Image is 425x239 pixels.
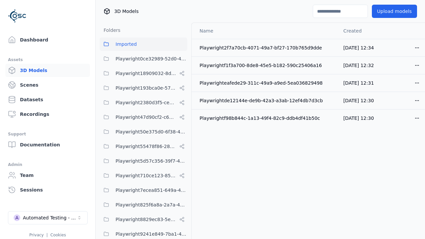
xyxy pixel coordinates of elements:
button: Imported [100,38,187,51]
div: Admin [8,161,87,169]
span: Playwright8829ec83-5e68-4376-b984-049061a310ed [116,215,177,223]
span: Playwright18909032-8d07-45c5-9c81-9eec75d0b16b [116,69,177,77]
span: Playwright710ce123-85fd-4f8c-9759-23c3308d8830 [116,172,177,180]
a: Recordings [5,108,90,121]
a: Privacy [29,233,43,237]
button: Playwright193bca0e-57fa-418d-8ea9-45122e711dc7 [100,81,187,95]
a: Sessions [5,183,90,197]
span: [DATE] 12:31 [343,80,374,86]
span: Playwright825f6a8a-2a7a-425c-94f7-650318982f69 [116,201,187,209]
a: Cookies [50,233,66,237]
div: Playwrightf1f3a700-8de8-45e5-b182-590c25406a16 [200,62,333,69]
th: Created [338,23,382,39]
div: Support [8,130,87,138]
a: Dashboard [5,33,90,46]
div: A [14,214,20,221]
span: Playwright50e375d0-6f38-48a7-96e0-b0dcfa24b72f [116,128,187,136]
a: Datasets [5,93,90,106]
div: Playwrightde12144e-de9b-42a3-a3ab-12ef4db7d3cb [200,97,333,104]
span: Playwright193bca0e-57fa-418d-8ea9-45122e711dc7 [116,84,177,92]
span: [DATE] 12:30 [343,116,374,121]
button: Playwright55478f86-28dc-49b8-8d1f-c7b13b14578c [100,140,187,153]
span: Playwright2380d3f5-cebf-494e-b965-66be4d67505e [116,99,177,107]
div: Assets [8,56,87,64]
button: Playwright825f6a8a-2a7a-425c-94f7-650318982f69 [100,198,187,211]
button: Playwright18909032-8d07-45c5-9c81-9eec75d0b16b [100,67,187,80]
span: Playwright5d57c356-39f7-47ed-9ab9-d0409ac6cddc [116,157,187,165]
div: Playwrightf98b844c-1a13-49f4-82c9-ddb4df41b50c [200,115,333,121]
span: [DATE] 12:32 [343,63,374,68]
button: Playwright0ce32989-52d0-45cf-b5b9-59d5033d313a [100,52,187,65]
div: Playwrighteafede29-311c-49a9-a9ed-5ea036829498 [200,80,333,86]
div: Playwright2f7a70cb-4071-49a7-bf27-170b765d9dde [200,44,333,51]
h3: Folders [100,27,121,34]
a: Scenes [5,78,90,92]
button: Playwright2380d3f5-cebf-494e-b965-66be4d67505e [100,96,187,109]
span: | [46,233,48,237]
a: Documentation [5,138,90,151]
div: Automated Testing - Playwright [23,214,77,221]
img: Logo [8,7,27,25]
th: Name [192,23,338,39]
button: Playwright710ce123-85fd-4f8c-9759-23c3308d8830 [100,169,187,182]
span: Playwright9241e849-7ba1-474f-9275-02cfa81d37fc [116,230,187,238]
button: Playwright47d90cf2-c635-4353-ba3b-5d4538945666 [100,111,187,124]
button: Select a workspace [8,211,88,224]
a: Team [5,169,90,182]
button: Playwright5d57c356-39f7-47ed-9ab9-d0409ac6cddc [100,154,187,168]
button: Upload models [372,5,417,18]
span: Playwright47d90cf2-c635-4353-ba3b-5d4538945666 [116,113,177,121]
span: Playwright7ecea851-649a-419a-985e-fcff41a98b20 [116,186,187,194]
button: Playwright7ecea851-649a-419a-985e-fcff41a98b20 [100,184,187,197]
span: Imported [116,40,137,48]
span: [DATE] 12:30 [343,98,374,103]
span: Playwright0ce32989-52d0-45cf-b5b9-59d5033d313a [116,55,187,63]
button: Playwright8829ec83-5e68-4376-b984-049061a310ed [100,213,187,226]
span: [DATE] 12:34 [343,45,374,50]
span: 3D Models [114,8,138,15]
span: Playwright55478f86-28dc-49b8-8d1f-c7b13b14578c [116,142,177,150]
a: 3D Models [5,64,90,77]
button: Playwright50e375d0-6f38-48a7-96e0-b0dcfa24b72f [100,125,187,138]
